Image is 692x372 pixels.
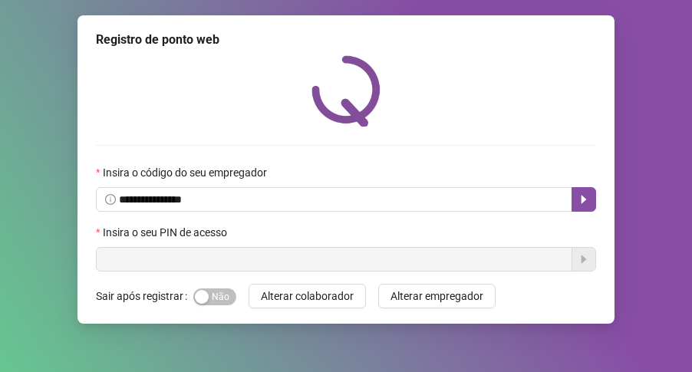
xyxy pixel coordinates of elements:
[105,194,116,205] span: info-circle
[96,284,193,308] label: Sair após registrar
[96,31,596,49] div: Registro de ponto web
[311,55,381,127] img: QRPoint
[378,284,496,308] button: Alterar empregador
[390,288,483,305] span: Alterar empregador
[578,193,590,206] span: caret-right
[261,288,354,305] span: Alterar colaborador
[96,224,237,241] label: Insira o seu PIN de acesso
[249,284,366,308] button: Alterar colaborador
[96,164,277,181] label: Insira o código do seu empregador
